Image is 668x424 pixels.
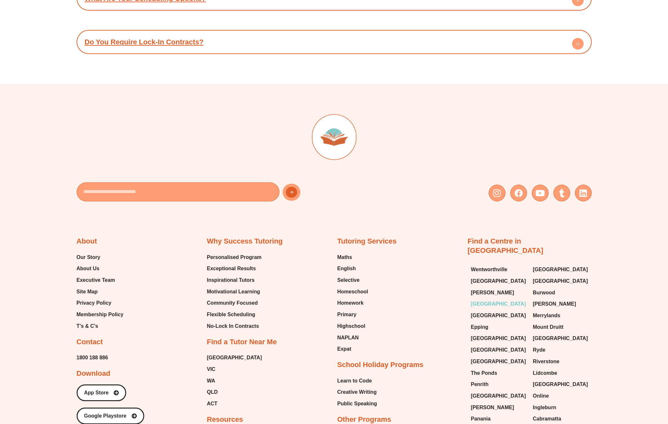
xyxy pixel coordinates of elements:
a: Ingleburn [533,403,588,412]
span: NAPLAN [337,333,359,343]
a: WA [207,376,262,386]
span: Burwood [533,288,555,298]
span: [GEOGRAPHIC_DATA] [471,311,526,320]
h2: About [77,237,97,246]
a: [GEOGRAPHIC_DATA] [207,353,262,363]
div: Chat Widget [558,351,668,424]
a: Panania [471,414,527,424]
h2: Download [77,369,110,378]
a: Motivational Learning [207,287,262,297]
span: [PERSON_NAME] [533,299,576,309]
a: Expat [337,344,368,354]
a: Burwood [533,288,588,298]
a: Highschool [337,321,368,331]
span: Ryde [533,345,545,355]
span: VIC [207,364,216,374]
span: Learn to Code [337,376,372,386]
span: Expat [337,344,352,354]
div: Do You Require Lock-In Contracts? [80,33,588,51]
span: Site Map [77,287,98,297]
a: Exceptional Results [207,264,262,273]
a: Selective [337,275,368,285]
span: Epping [471,322,488,332]
span: Panania [471,414,491,424]
span: Homework [337,298,364,308]
span: Public Speaking [337,399,377,409]
a: Online [533,391,588,401]
span: WA [207,376,215,386]
span: [GEOGRAPHIC_DATA] [471,299,526,309]
a: ACT [207,399,262,409]
a: Creative Writing [337,387,377,397]
span: No-Lock In Contracts [207,321,259,331]
a: Epping [471,322,527,332]
span: Primary [337,310,357,319]
form: New Form [77,182,331,205]
a: Community Focused [207,298,262,308]
a: Primary [337,310,368,319]
span: Google Playstore [84,413,127,419]
span: Membership Policy [77,310,124,319]
span: Merrylands [533,311,560,320]
a: The Ponds [471,368,527,378]
h2: Contact [77,337,103,347]
a: [GEOGRAPHIC_DATA] [533,380,588,389]
span: [GEOGRAPHIC_DATA] [471,345,526,355]
span: [GEOGRAPHIC_DATA] [471,357,526,366]
span: Ingleburn [533,403,556,412]
span: Selective [337,275,360,285]
span: Privacy Policy [77,298,112,308]
a: [GEOGRAPHIC_DATA] [471,311,527,320]
a: Homeschool [337,287,368,297]
a: [PERSON_NAME] [471,288,527,298]
span: Riverstone [533,357,560,366]
span: The Ponds [471,368,497,378]
a: Wentworthville [471,265,527,274]
a: [GEOGRAPHIC_DATA] [471,276,527,286]
a: [PERSON_NAME] [533,299,588,309]
span: Highschool [337,321,365,331]
a: Lidcombe [533,368,588,378]
a: [GEOGRAPHIC_DATA] [533,265,588,274]
a: [GEOGRAPHIC_DATA] [471,357,527,366]
a: Mount Druitt [533,322,588,332]
span: QLD [207,387,218,397]
span: [GEOGRAPHIC_DATA] [471,276,526,286]
a: [GEOGRAPHIC_DATA] [533,334,588,343]
span: Lidcombe [533,368,557,378]
a: Personalised Program [207,253,262,262]
a: Cabramatta [533,414,588,424]
a: Homework [337,298,368,308]
span: Online [533,391,549,401]
a: Penrith [471,380,527,389]
h2: School Holiday Programs [337,360,424,370]
a: About Us [77,264,124,273]
span: Cabramatta [533,414,561,424]
a: Privacy Policy [77,298,124,308]
a: Executive Team [77,275,124,285]
a: Learn to Code [337,376,377,386]
span: 1800 188 886 [77,353,108,363]
a: [GEOGRAPHIC_DATA] [471,345,527,355]
a: App Store [77,384,126,401]
span: [GEOGRAPHIC_DATA] [471,334,526,343]
a: Merrylands [533,311,588,320]
span: Maths [337,253,352,262]
span: English [337,264,356,273]
span: T’s & C’s [77,321,98,331]
span: Inspirational Tutors [207,275,255,285]
a: VIC [207,364,262,374]
a: T’s & C’s [77,321,124,331]
span: [GEOGRAPHIC_DATA] [533,276,588,286]
a: Our Story [77,253,124,262]
span: Flexible Scheduling [207,310,255,319]
span: App Store [84,390,108,395]
a: [GEOGRAPHIC_DATA] [471,391,527,401]
span: [PERSON_NAME] [471,288,514,298]
a: No-Lock In Contracts [207,321,262,331]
